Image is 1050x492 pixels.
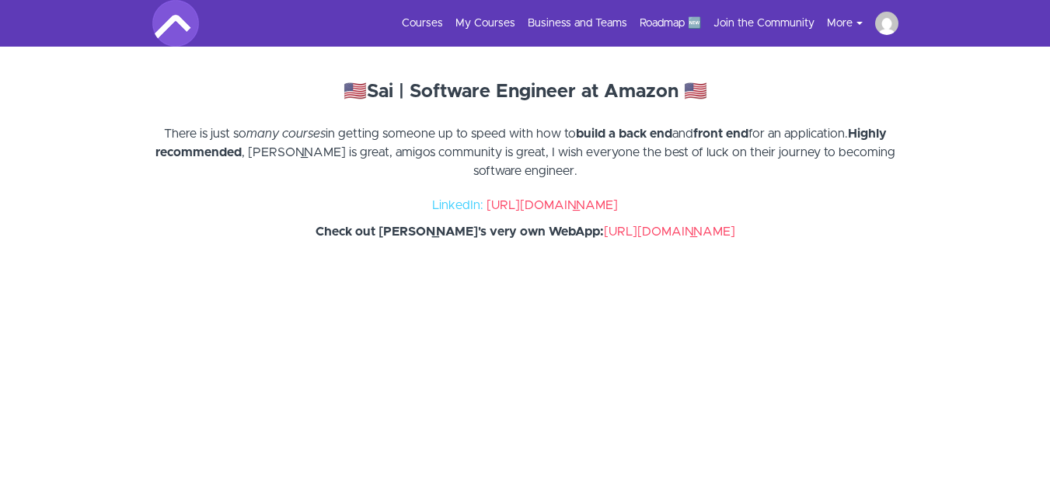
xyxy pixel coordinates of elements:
[316,225,604,238] strong: Check out [PERSON_NAME]'s very own WebApp:
[640,16,701,31] a: Roadmap 🆕
[693,127,748,140] strong: front end
[432,199,483,211] span: LinkedIn:
[684,82,707,101] strong: 🇺🇸
[242,146,895,177] span: , [PERSON_NAME] is great, amigos community is great, I wish everyone the best of luck on their jo...
[164,127,246,140] span: There is just so
[875,12,898,35] img: wseang@gmail.com
[402,16,443,31] a: Courses
[367,82,678,101] strong: Sai | Software Engineer at Amazon
[326,127,576,140] span: in getting someone up to speed with how to
[576,127,672,140] strong: build a back end
[713,16,815,31] a: Join the Community
[748,127,848,140] span: for an application.
[672,127,693,140] span: and
[344,82,367,101] strong: 🇺🇸
[604,225,735,238] a: [URL][DOMAIN_NAME]
[528,16,627,31] a: Business and Teams
[827,16,875,31] button: More
[455,16,515,31] a: My Courses
[246,127,326,140] em: many courses
[487,199,618,211] a: [URL][DOMAIN_NAME]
